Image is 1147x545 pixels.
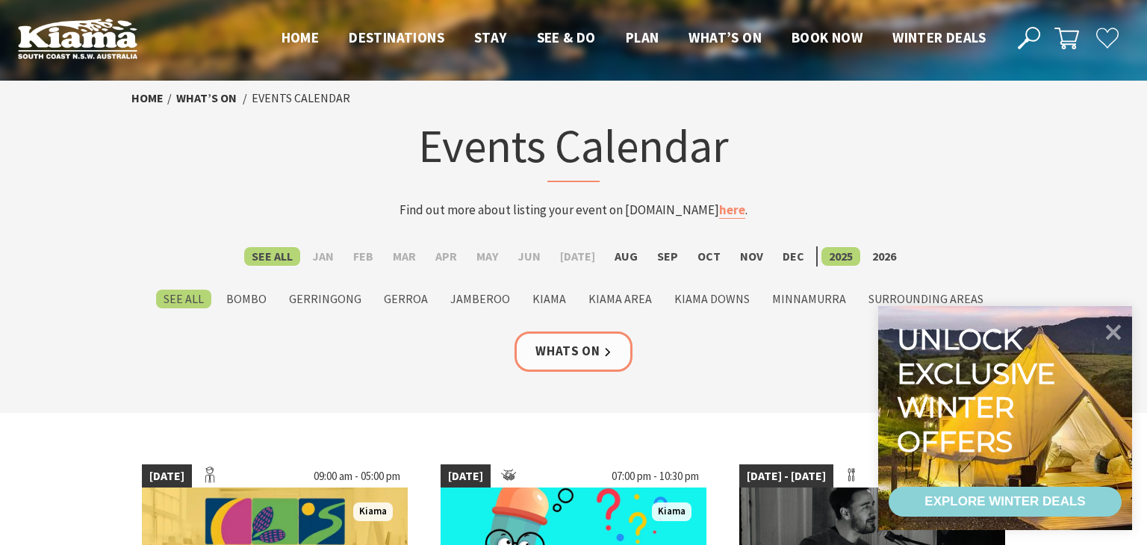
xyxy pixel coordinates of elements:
div: Unlock exclusive winter offers [897,323,1062,458]
label: Aug [607,247,645,266]
label: Kiama Area [581,290,659,308]
label: Apr [428,247,464,266]
label: Nov [733,247,771,266]
label: Jan [305,247,341,266]
a: Home [131,90,164,106]
span: Kiama [353,502,393,521]
div: EXPLORE WINTER DEALS [924,487,1085,517]
span: [DATE] - [DATE] [739,464,833,488]
label: May [469,247,506,266]
span: [DATE] [142,464,192,488]
label: Gerroa [376,290,435,308]
label: Oct [690,247,728,266]
label: See All [156,290,211,308]
a: Whats On [515,331,632,371]
a: here [719,202,745,219]
label: Surrounding Areas [861,290,991,308]
label: 2026 [865,247,904,266]
label: Sep [650,247,686,266]
label: Kiama [525,290,573,308]
label: Dec [775,247,812,266]
span: Stay [474,28,507,46]
label: See All [244,247,300,266]
label: Gerringong [282,290,369,308]
span: Home [282,28,320,46]
label: 2025 [821,247,860,266]
span: Destinations [349,28,444,46]
span: 07:00 pm - 10:30 pm [604,464,706,488]
span: See & Do [537,28,596,46]
li: Events Calendar [252,89,350,108]
label: Jun [510,247,548,266]
span: Book now [792,28,862,46]
label: Mar [385,247,423,266]
span: 09:00 am - 05:00 pm [306,464,408,488]
span: Kiama [652,502,691,521]
a: What’s On [176,90,237,106]
p: Find out more about listing your event on [DOMAIN_NAME] . [281,200,866,220]
label: Kiama Downs [667,290,757,308]
label: [DATE] [553,247,603,266]
span: [DATE] [441,464,491,488]
a: EXPLORE WINTER DEALS [889,487,1122,517]
h1: Events Calendar [281,116,866,182]
label: Bombo [219,290,274,308]
nav: Main Menu [267,26,1001,51]
label: Feb [346,247,381,266]
span: What’s On [688,28,762,46]
span: Winter Deals [892,28,986,46]
label: Minnamurra [765,290,854,308]
span: Plan [626,28,659,46]
label: Jamberoo [443,290,517,308]
img: Kiama Logo [18,18,137,59]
